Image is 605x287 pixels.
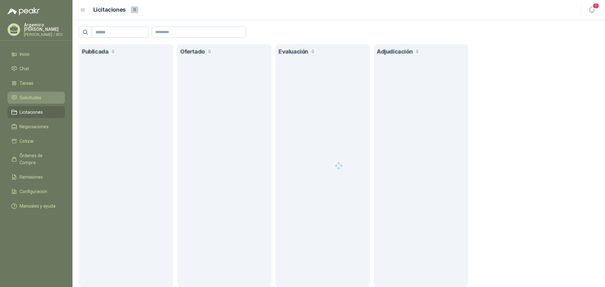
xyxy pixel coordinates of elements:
[8,48,65,60] a: Inicio
[20,138,34,145] span: Cotizar
[20,123,49,130] span: Negociaciones
[8,121,65,133] a: Negociaciones
[8,8,40,15] img: Logo peakr
[20,188,47,195] span: Configuración
[8,92,65,104] a: Solicitudes
[20,152,59,166] span: Órdenes de Compra
[8,106,65,118] a: Licitaciones
[8,77,65,89] a: Tareas
[131,6,138,13] span: 0
[93,5,126,14] h1: Licitaciones
[8,135,65,147] a: Cotizar
[8,200,65,212] a: Manuales y ayuda
[24,23,65,32] p: Argemiro [PERSON_NAME]
[20,109,43,116] span: Licitaciones
[20,80,33,87] span: Tareas
[20,203,55,210] span: Manuales y ayuda
[592,3,599,9] span: 1
[20,174,43,181] span: Remisiones
[20,65,29,72] span: Chat
[586,4,597,16] button: 1
[8,171,65,183] a: Remisiones
[24,33,65,37] p: [PERSON_NAME] / IRCI
[8,150,65,169] a: Órdenes de Compra
[20,94,41,101] span: Solicitudes
[20,51,30,58] span: Inicio
[8,186,65,198] a: Configuración
[8,63,65,75] a: Chat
